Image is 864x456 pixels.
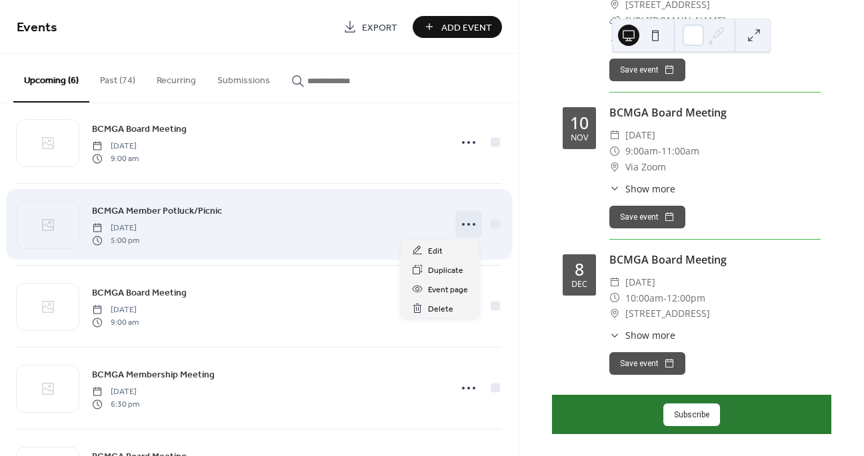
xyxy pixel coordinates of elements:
span: Events [17,15,57,41]
span: Show more [625,182,675,196]
button: Subscribe [663,403,720,426]
span: Edit [428,244,443,258]
span: [DATE] [625,127,655,143]
div: ​ [609,290,620,306]
button: Past (74) [89,54,146,101]
div: 8 [575,261,584,278]
span: [STREET_ADDRESS] [625,306,710,322]
div: ​ [609,274,620,290]
span: 9:00 am [92,316,139,328]
span: [DATE] [92,386,139,398]
button: Save event [609,206,685,228]
button: ​Show more [609,328,675,342]
span: Via Zoom [625,159,666,175]
span: - [658,143,661,159]
a: BCMGA Member Potluck/Picnic [92,203,222,218]
span: Export [362,21,397,35]
div: BCMGA Board Meeting [609,252,821,268]
span: [DATE] [625,274,655,290]
span: BCMGA Board Meeting [92,286,187,300]
div: ​ [609,143,620,159]
span: [DATE] [92,222,139,234]
a: BCMGA Membership Meeting [92,367,215,382]
a: BCMGA Board Meeting [92,285,187,300]
button: Save event [609,352,685,375]
span: [DATE] [92,304,139,316]
div: ​ [609,306,620,322]
button: ​Show more [609,182,675,196]
a: BCMGA Board Meeting [92,121,187,136]
span: 11:00am [661,143,699,159]
span: 9:00 am [92,152,139,164]
span: Event page [428,283,468,297]
a: [URL][DOMAIN_NAME] [625,14,726,27]
button: ​Show more [609,35,675,49]
span: BCMGA Membership Meeting [92,368,215,382]
span: 5:00 pm [92,234,139,246]
span: [DATE] [92,140,139,152]
div: BCMGA Board Meeting [609,105,821,120]
div: ​ [609,35,620,49]
span: 12:00pm [667,290,705,306]
span: Show more [625,328,675,342]
button: Submissions [207,54,281,101]
span: Delete [428,302,453,316]
button: Upcoming (6) [13,54,89,103]
button: Save event [609,59,685,81]
div: ​ [609,127,620,143]
div: Nov [571,134,588,142]
div: ​ [609,182,620,196]
div: ​ [609,13,620,29]
div: ​ [609,159,620,175]
div: 10 [570,114,589,131]
button: Recurring [146,54,207,101]
span: - [663,290,667,306]
span: BCMGA Board Meeting [92,122,187,136]
a: Export [333,16,407,38]
span: 10:00am [625,290,663,306]
button: Add Event [413,16,502,38]
span: Duplicate [428,264,463,278]
div: Dec [571,280,587,289]
span: 6:30 pm [92,398,139,410]
span: Add Event [441,21,492,35]
span: 9:00am [625,143,658,159]
span: BCMGA Member Potluck/Picnic [92,204,222,218]
div: ​ [609,328,620,342]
